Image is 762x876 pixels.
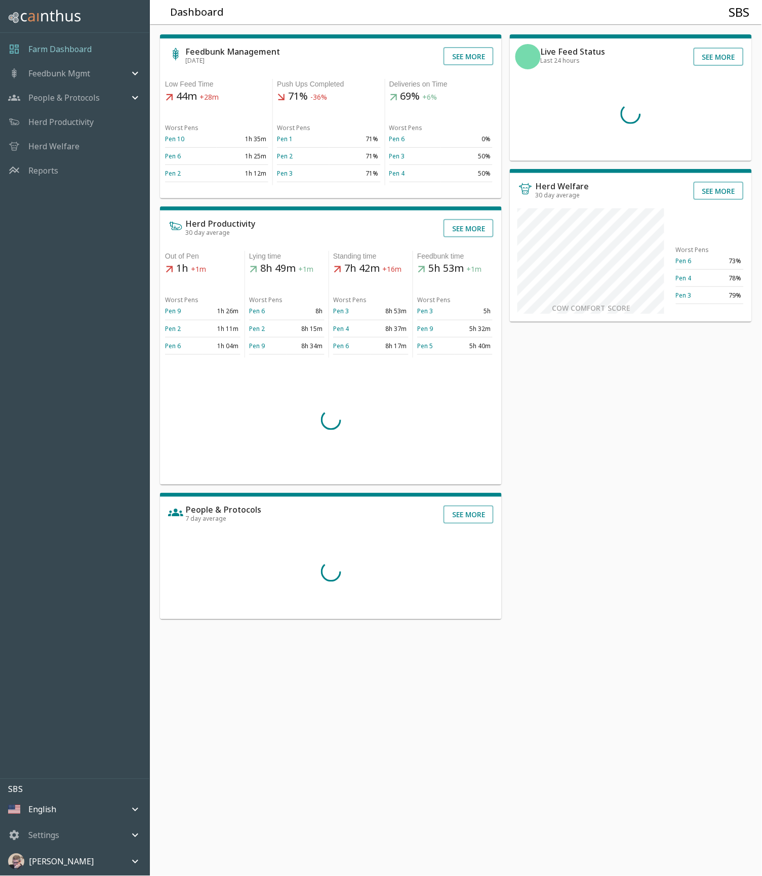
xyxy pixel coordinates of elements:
[28,67,90,79] p: Feedbunk Mgmt
[249,262,325,276] h5: 8h 49m
[540,48,605,56] h6: Live Feed Status
[28,140,79,152] a: Herd Welfare
[417,296,451,304] span: Worst Pens
[417,262,493,276] h5: 5h 53m
[249,324,265,333] a: Pen 2
[217,165,268,182] td: 1h 12m
[333,342,349,350] a: Pen 6
[676,257,692,265] a: Pen 6
[249,296,283,304] span: Worst Pens
[389,152,405,160] a: Pen 3
[298,265,313,274] span: +1m
[28,829,59,842] p: Settings
[389,90,493,104] h5: 69%
[28,164,58,177] p: Reports
[165,90,268,104] h5: 44m
[329,165,381,182] td: 71%
[535,182,589,190] h6: Herd Welfare
[444,47,494,65] button: See more
[165,123,198,132] span: Worst Pens
[710,270,744,287] td: 78%
[277,123,310,132] span: Worst Pens
[165,135,184,143] a: Pen 10
[287,337,325,354] td: 8h 34m
[277,135,293,143] a: Pen 1
[185,228,230,237] span: 30 day average
[389,169,405,178] a: Pen 4
[203,337,241,354] td: 1h 04m
[333,296,367,304] span: Worst Pens
[371,320,409,337] td: 8h 37m
[277,169,293,178] a: Pen 3
[389,123,423,132] span: Worst Pens
[441,165,493,182] td: 50%
[28,116,94,128] a: Herd Productivity
[417,324,433,333] a: Pen 9
[203,303,241,320] td: 1h 26m
[333,251,409,262] div: Standing time
[199,93,219,102] span: +28m
[329,148,381,165] td: 71%
[165,262,240,276] h5: 1h
[165,251,240,262] div: Out of Pen
[28,804,56,816] p: English
[455,337,493,354] td: 5h 40m
[710,253,744,270] td: 73%
[249,251,325,262] div: Lying time
[371,303,409,320] td: 8h 53m
[203,320,241,337] td: 1h 11m
[333,262,409,276] h5: 7h 42m
[329,131,381,148] td: 71%
[455,320,493,337] td: 5h 32m
[185,48,280,56] h6: Feedbunk Management
[710,287,744,304] td: 79%
[165,169,181,178] a: Pen 2
[217,131,268,148] td: 1h 35m
[466,265,482,274] span: +1m
[165,79,268,90] div: Low Feed Time
[389,135,405,143] a: Pen 6
[729,5,750,20] h4: SBS
[371,337,409,354] td: 8h 17m
[28,43,92,55] a: Farm Dashboard
[28,92,100,104] p: People & Protocols
[417,342,433,350] a: Pen 5
[535,191,580,199] span: 30 day average
[277,79,380,90] div: Push Ups Completed
[165,324,181,333] a: Pen 2
[185,56,205,65] span: [DATE]
[217,148,268,165] td: 1h 25m
[389,79,493,90] div: Deliveries on Time
[165,152,181,160] a: Pen 6
[417,251,493,262] div: Feedbunk time
[676,245,709,254] span: Worst Pens
[333,324,349,333] a: Pen 4
[444,506,494,524] button: See more
[8,854,24,870] img: d873b8dcfe3886d012f82df87605899c
[694,48,744,66] button: See more
[8,783,149,796] p: SBS
[185,220,255,228] h6: Herd Productivity
[441,131,493,148] td: 0%
[676,291,692,300] a: Pen 3
[165,296,198,304] span: Worst Pens
[444,219,494,237] button: See more
[29,856,94,868] p: [PERSON_NAME]
[287,303,325,320] td: 8h
[185,515,226,523] span: 7 day average
[249,307,265,315] a: Pen 6
[277,152,293,160] a: Pen 2
[287,320,325,337] td: 8h 15m
[185,506,261,514] h6: People & Protocols
[423,93,437,102] span: +6%
[170,6,224,19] h5: Dashboard
[676,274,692,282] a: Pen 4
[277,90,380,104] h5: 71%
[165,307,181,315] a: Pen 9
[540,56,580,65] span: Last 24 hours
[694,182,744,200] button: See more
[382,265,402,274] span: +16m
